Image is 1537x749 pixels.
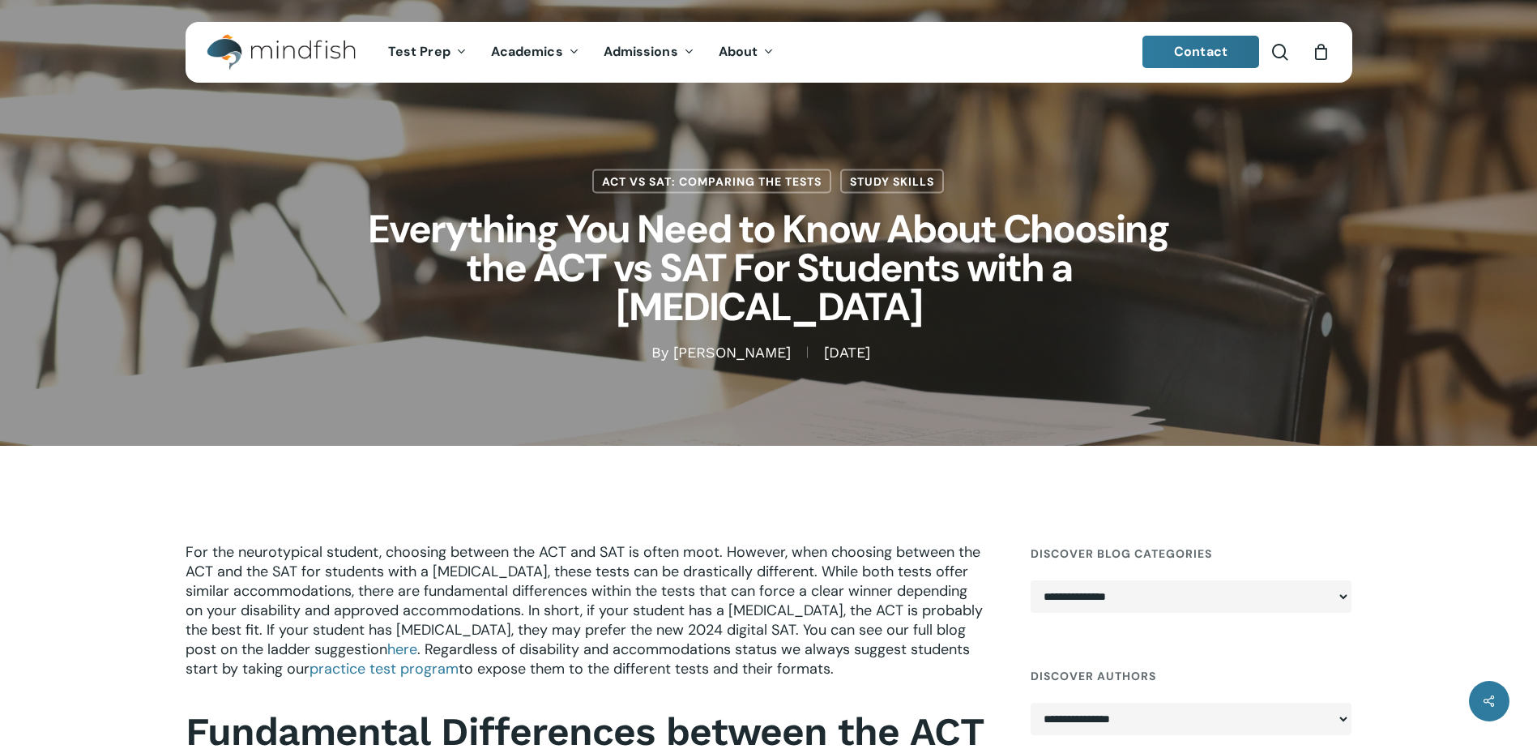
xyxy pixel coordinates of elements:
nav: Main Menu [376,22,786,83]
a: here [387,640,417,659]
h4: Discover Blog Categories [1031,539,1351,568]
a: practice test program [310,659,459,678]
span: to expose them to the different tests and their formats. [459,659,834,678]
a: [PERSON_NAME] [673,344,791,361]
span: By [651,347,668,358]
a: Test Prep [376,45,479,59]
a: Admissions [591,45,707,59]
header: Main Menu [186,22,1352,83]
span: . Regardless of disability and accommodations status we always suggest students start by taking our [186,640,970,678]
a: Academics [479,45,591,59]
a: Study Skills [840,169,944,194]
a: ACT vs SAT: Comparing the Tests [592,169,831,194]
span: [DATE] [807,347,886,358]
span: Contact [1174,43,1227,60]
span: Academics [491,43,563,60]
span: Admissions [604,43,678,60]
span: For the neurotypical student, choosing between the ACT and SAT is often moot. However, when choos... [186,542,983,659]
h4: Discover Authors [1031,661,1351,691]
h1: Everything You Need to Know About Choosing the ACT vs SAT For Students with a [MEDICAL_DATA] [364,194,1174,343]
a: Cart [1313,43,1330,61]
a: About [707,45,787,59]
a: Contact [1142,36,1259,68]
span: Test Prep [388,43,450,60]
span: About [719,43,758,60]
